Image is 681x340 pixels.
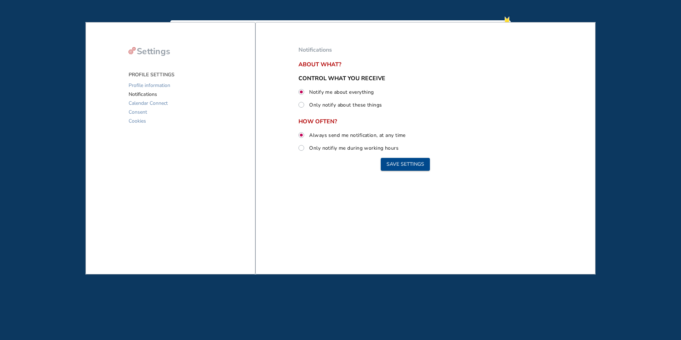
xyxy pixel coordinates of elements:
img: new-notification.cd065810.svg [503,15,511,26]
span: Notifications [298,46,332,54]
label: Notify me about everything [308,87,374,97]
span: Settings [137,46,170,57]
span: PROFILE SETTINGS [129,71,175,78]
label: Only notifiy me during working hours [308,143,399,153]
span: Calendar Connect [129,99,168,108]
label: Only notify about these things [308,100,382,109]
img: settings-cog-red.d5cea378.svg [129,47,136,54]
span: Profile information [129,81,170,90]
button: Save settings [381,158,430,171]
span: Cookies [129,117,146,125]
span: Consent [129,108,147,117]
label: Always send me notification, at any time [308,130,406,140]
span: CONTROL WHAT YOU RECEIVE [298,74,385,82]
span: HOW OFTEN? [298,118,512,125]
span: About what? [298,61,512,68]
div: settings-cog-red [129,47,136,54]
div: new-notification [503,15,511,26]
span: Notifications [129,90,157,99]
